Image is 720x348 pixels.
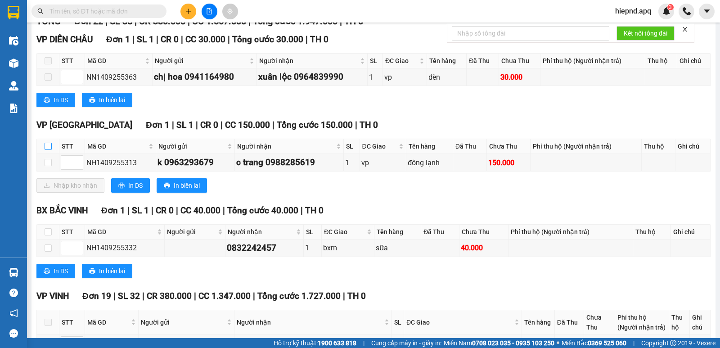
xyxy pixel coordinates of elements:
[444,338,554,348] span: Miền Nam
[531,139,642,154] th: Phí thu hộ (Người nhận trả)
[703,7,711,15] span: caret-down
[59,54,85,68] th: STT
[137,34,154,45] span: SL 1
[360,120,378,130] span: TH 0
[304,225,322,240] th: SL
[157,178,207,193] button: printerIn biên lai
[362,141,397,151] span: ĐC Giao
[522,310,554,335] th: Tên hàng
[85,68,153,86] td: NN1409255363
[305,205,324,216] span: TH 0
[156,34,158,45] span: |
[683,7,691,15] img: phone-icon
[562,338,626,348] span: Miền Bắc
[49,6,156,16] input: Tìm tên, số ĐT hoặc mã đơn
[237,141,334,151] span: Người nhận
[54,266,68,276] span: In DS
[185,34,225,45] span: CC 30.000
[257,291,341,301] span: Tổng cước 1.727.000
[363,338,364,348] span: |
[154,70,255,84] div: chị hoa 0941164980
[146,120,170,130] span: Đơn 1
[452,26,609,41] input: Nhập số tổng đài
[206,8,212,14] span: file-add
[181,34,183,45] span: |
[236,156,342,169] div: c trang 0988285619
[36,205,88,216] span: BX BẮC VINH
[645,54,677,68] th: Thu hộ
[87,317,129,327] span: Mã GD
[227,241,302,255] div: 0832242457
[376,242,419,253] div: sữa
[500,72,539,83] div: 30.000
[274,338,356,348] span: Hỗ trợ kỹ thuật:
[467,54,499,68] th: Đã Thu
[369,72,381,83] div: 1
[37,8,44,14] span: search
[662,7,670,15] img: icon-new-feature
[588,339,626,347] strong: 0369 525 060
[584,310,615,335] th: Chưa Thu
[344,139,360,154] th: SL
[180,205,220,216] span: CC 40.000
[59,225,85,240] th: STT
[428,72,465,83] div: đèn
[87,56,143,66] span: Mã GD
[343,291,345,301] span: |
[99,95,125,105] span: In biên lai
[237,317,382,327] span: Người nhận
[453,139,487,154] th: Đã Thu
[9,104,18,113] img: solution-icon
[202,4,217,19] button: file-add
[633,225,670,240] th: Thu hộ
[59,310,85,335] th: STT
[176,120,193,130] span: SL 1
[220,120,223,130] span: |
[259,56,358,66] span: Người nhận
[371,338,441,348] span: Cung cấp máy in - giấy in:
[89,97,95,104] span: printer
[36,264,75,278] button: printerIn DS
[557,341,559,345] span: ⚪️
[86,157,154,168] div: NH1409255313
[128,181,143,190] span: In DS
[690,310,711,335] th: Ghi chú
[384,72,425,83] div: vp
[459,225,508,240] th: Chưa Thu
[227,205,298,216] span: Tổng cước 40.000
[253,291,255,301] span: |
[127,205,130,216] span: |
[272,120,274,130] span: |
[228,227,294,237] span: Người nhận
[347,291,366,301] span: TH 0
[9,36,18,45] img: warehouse-icon
[142,291,144,301] span: |
[499,54,540,68] th: Chưa Thu
[157,156,233,169] div: k 0963293679
[141,317,225,327] span: Người gửi
[667,4,674,10] sup: 3
[355,120,357,130] span: |
[85,240,165,257] td: NH1409255332
[85,154,156,172] td: NH1409255313
[147,291,192,301] span: CR 380.000
[361,157,405,168] div: vp
[99,266,125,276] span: In biên lai
[82,93,132,107] button: printerIn biên lai
[406,139,453,154] th: Tên hàng
[8,6,19,19] img: logo-vxr
[616,26,675,41] button: Kết nối tổng đài
[374,225,421,240] th: Tên hàng
[118,182,125,190] span: printer
[671,225,711,240] th: Ghi chú
[158,141,225,151] span: Người gửi
[200,120,218,130] span: CR 0
[277,120,353,130] span: Tổng cước 150.000
[508,225,633,240] th: Phí thu hộ (Người nhận trả)
[222,4,238,19] button: aim
[232,34,303,45] span: Tổng cước 30.000
[642,139,675,154] th: Thu hộ
[113,291,116,301] span: |
[185,8,192,14] span: plus
[9,329,18,338] span: message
